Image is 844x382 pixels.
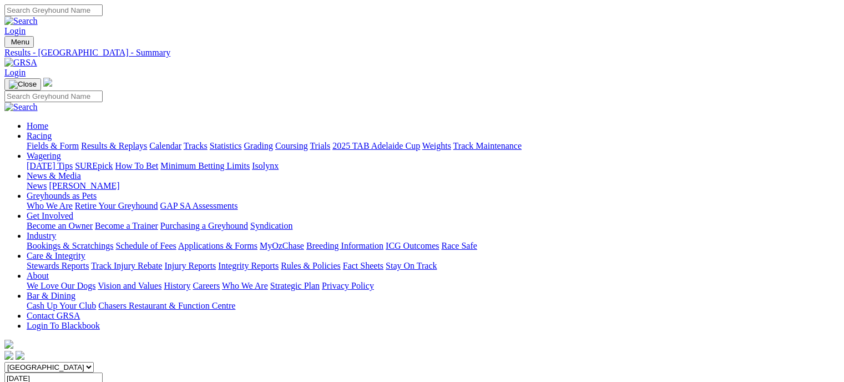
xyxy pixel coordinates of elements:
a: Fields & Form [27,141,79,150]
a: Injury Reports [164,261,216,270]
img: twitter.svg [16,351,24,360]
a: Retire Your Greyhound [75,201,158,210]
img: logo-grsa-white.png [4,340,13,349]
a: Schedule of Fees [115,241,176,250]
a: Results - [GEOGRAPHIC_DATA] - Summary [4,48,840,58]
a: Purchasing a Greyhound [160,221,248,230]
img: facebook.svg [4,351,13,360]
a: Grading [244,141,273,150]
a: Login [4,68,26,77]
img: logo-grsa-white.png [43,78,52,87]
div: About [27,281,840,291]
a: GAP SA Assessments [160,201,238,210]
a: Weights [422,141,451,150]
a: Race Safe [441,241,477,250]
a: News [27,181,47,190]
a: News & Media [27,171,81,180]
a: Greyhounds as Pets [27,191,97,200]
a: Home [27,121,48,130]
a: Stewards Reports [27,261,89,270]
a: Strategic Plan [270,281,320,290]
a: Track Injury Rebate [91,261,162,270]
div: Racing [27,141,840,151]
a: Syndication [250,221,292,230]
a: Login To Blackbook [27,321,100,330]
div: News & Media [27,181,840,191]
a: Industry [27,231,56,240]
a: Rules & Policies [281,261,341,270]
a: Stay On Track [386,261,437,270]
a: Bar & Dining [27,291,75,300]
a: [DATE] Tips [27,161,73,170]
input: Search [4,4,103,16]
a: Racing [27,131,52,140]
a: Calendar [149,141,181,150]
a: Care & Integrity [27,251,85,260]
div: Bar & Dining [27,301,840,311]
a: Track Maintenance [453,141,522,150]
a: Careers [193,281,220,290]
a: 2025 TAB Adelaide Cup [332,141,420,150]
span: Menu [11,38,29,46]
a: History [164,281,190,290]
a: Statistics [210,141,242,150]
a: Who We Are [27,201,73,210]
a: Vision and Values [98,281,161,290]
a: Get Involved [27,211,73,220]
a: Tracks [184,141,208,150]
a: Contact GRSA [27,311,80,320]
a: Minimum Betting Limits [160,161,250,170]
a: ICG Outcomes [386,241,439,250]
a: Become a Trainer [95,221,158,230]
a: [PERSON_NAME] [49,181,119,190]
div: Wagering [27,161,840,171]
a: Applications & Forms [178,241,257,250]
a: MyOzChase [260,241,304,250]
a: How To Bet [115,161,159,170]
button: Toggle navigation [4,78,41,91]
a: Results & Replays [81,141,147,150]
a: Fact Sheets [343,261,383,270]
a: Coursing [275,141,308,150]
a: Wagering [27,151,61,160]
img: GRSA [4,58,37,68]
a: Breeding Information [306,241,383,250]
a: Who We Are [222,281,268,290]
img: Close [9,80,37,89]
a: Bookings & Scratchings [27,241,113,250]
a: Isolynx [252,161,279,170]
a: Integrity Reports [218,261,279,270]
a: We Love Our Dogs [27,281,95,290]
a: Login [4,26,26,36]
a: Trials [310,141,330,150]
div: Get Involved [27,221,840,231]
a: Become an Owner [27,221,93,230]
a: About [27,271,49,280]
div: Care & Integrity [27,261,840,271]
img: Search [4,16,38,26]
a: SUREpick [75,161,113,170]
button: Toggle navigation [4,36,34,48]
input: Search [4,91,103,102]
div: Industry [27,241,840,251]
a: Privacy Policy [322,281,374,290]
a: Chasers Restaurant & Function Centre [98,301,235,310]
img: Search [4,102,38,112]
div: Greyhounds as Pets [27,201,840,211]
a: Cash Up Your Club [27,301,96,310]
